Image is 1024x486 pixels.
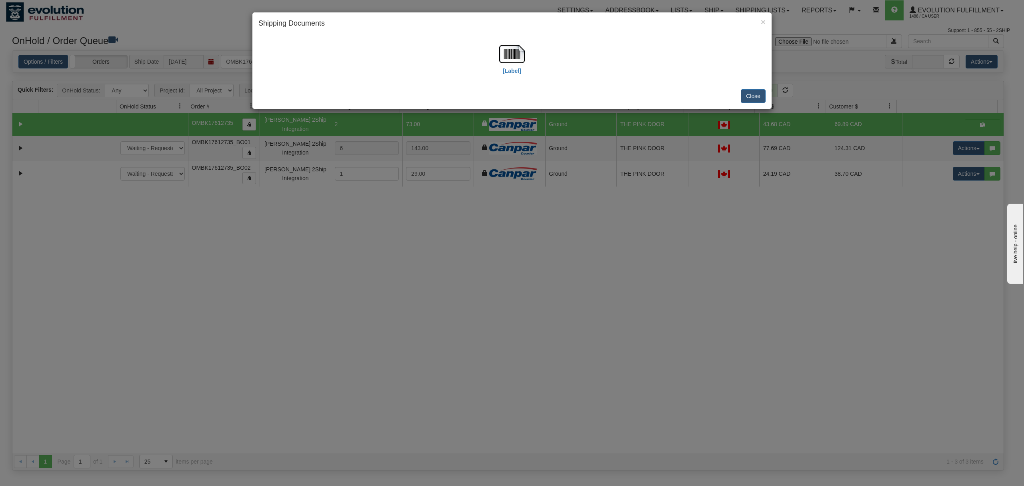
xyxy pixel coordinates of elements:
[1006,202,1023,284] iframe: chat widget
[499,50,525,74] a: [Label]
[761,17,766,26] span: ×
[499,41,525,67] img: barcode.jpg
[741,89,766,103] button: Close
[6,7,74,13] div: live help - online
[258,18,766,29] h4: Shipping Documents
[503,67,521,75] label: [Label]
[761,18,766,26] button: Close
